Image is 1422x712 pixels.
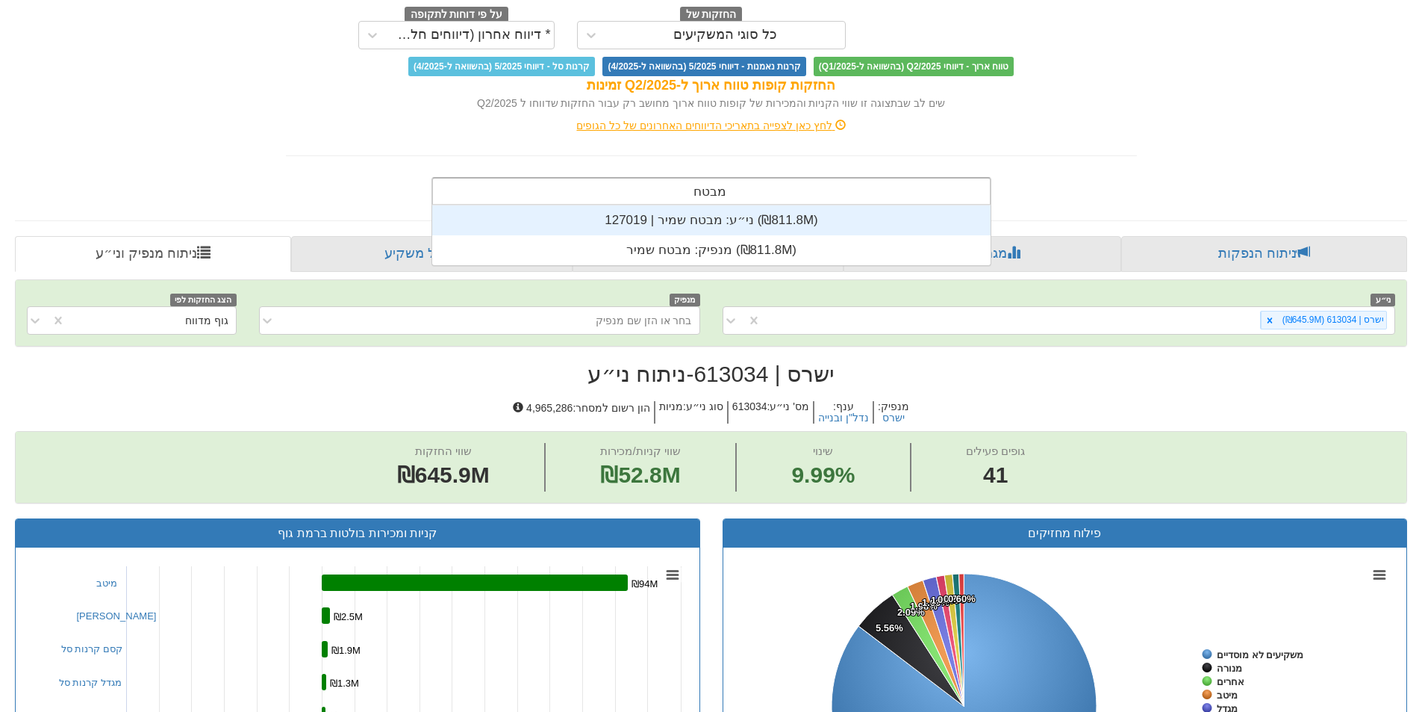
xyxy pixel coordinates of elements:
[897,607,925,618] tspan: 2.09%
[654,401,727,424] h5: סוג ני״ע : מניות
[432,235,991,265] div: מנפיק: ‏מבטח שמיר ‎(₪811.8M)‎
[275,118,1148,133] div: לחץ כאן לצפייה בתאריכי הדיווחים האחרונים של כל הגופים
[596,313,692,328] div: בחר או הזן שם מנפיק
[673,28,777,43] div: כל סוגי המשקיעים
[185,313,228,328] div: גוף מדווח
[680,7,743,23] span: החזקות של
[1121,236,1407,272] a: ניתוח הנפקות
[670,294,700,306] span: מנפיק
[432,205,991,235] div: ני״ע: ‏מבטח שמיר | 127019 ‎(₪811.8M)‎
[735,527,1396,540] h3: פילוח מחזיקים
[791,459,855,492] span: 9.99%
[876,622,903,634] tspan: 5.56%
[944,593,971,604] tspan: 0.79%
[882,412,905,424] button: ישרס
[813,401,873,424] h5: ענף :
[77,610,157,622] a: [PERSON_NAME]
[873,401,913,424] h5: מנפיק :
[818,412,869,424] button: נדל"ן ובנייה
[1217,663,1242,674] tspan: מנורה
[27,527,688,540] h3: קניות ומכירות בולטות ברמת גוף
[1217,649,1303,660] tspan: משקיעים לא מוסדיים
[61,643,122,654] a: קסם קרנות סל
[938,594,965,605] tspan: 0.96%
[415,445,472,457] span: שווי החזקות
[1217,676,1244,687] tspan: אחרים
[600,462,680,487] span: ₪52.8M
[170,294,236,306] span: הצג החזקות לפי
[330,678,359,689] tspan: ₪1.3M
[602,57,805,76] span: קרנות נאמנות - דיווחי 5/2025 (בהשוואה ל-4/2025)
[600,445,680,457] span: שווי קניות/מכירות
[397,462,490,487] span: ₪645.9M
[1370,294,1395,306] span: ני״ע
[509,401,654,424] h5: הון רשום למסחר : 4,965,286
[1217,690,1238,701] tspan: מיטב
[910,601,938,612] tspan: 1.98%
[814,57,1014,76] span: טווח ארוך - דיווחי Q2/2025 (בהשוואה ל-Q1/2025)
[15,236,291,272] a: ניתוח מנפיק וני״ע
[291,236,572,272] a: פרופיל משקיע
[331,645,361,656] tspan: ₪1.9M
[727,401,813,424] h5: מס' ני״ע : 613034
[1278,312,1386,329] div: ישרס | 613034 (₪645.9M)
[15,362,1407,386] h2: ישרס | 613034 - ניתוח ני״ע
[405,7,508,23] span: על פי דוחות לתקופה
[408,57,595,76] span: קרנות סל - דיווחי 5/2025 (בהשוואה ל-4/2025)
[432,205,991,265] div: grid
[966,445,1025,457] span: גופים פעילים
[334,611,363,622] tspan: ₪2.5M
[948,593,976,604] tspan: 0.60%
[390,28,551,43] div: * דיווח אחרון (דיווחים חלקיים)
[96,578,117,589] a: מיטב
[632,578,658,589] tspan: ₪94M
[931,595,958,606] tspan: 1.01%
[286,76,1137,96] div: החזקות קופות טווח ארוך ל-Q2/2025 זמינות
[286,96,1137,111] div: שים לב שבתצוגה זו שווי הקניות והמכירות של קופות טווח ארוך מחושב רק עבור החזקות שדווחו ל Q2/2025
[813,445,833,457] span: שינוי
[966,459,1025,492] span: 41
[922,597,949,608] tspan: 1.66%
[59,677,122,688] a: מגדל קרנות סל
